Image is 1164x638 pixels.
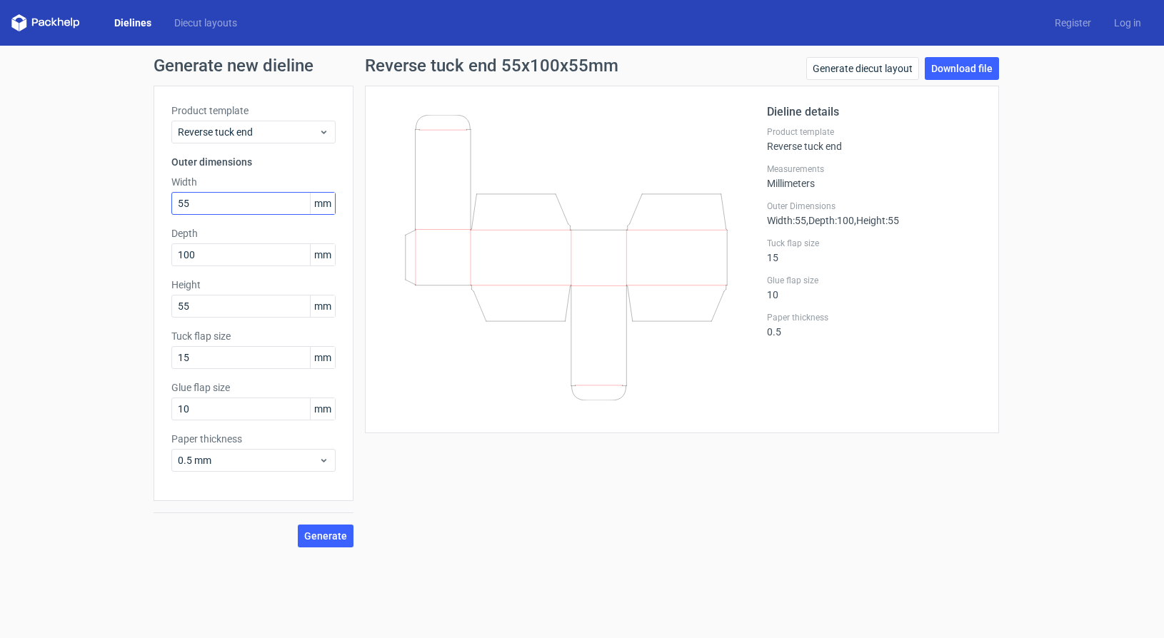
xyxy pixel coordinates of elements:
[310,244,335,265] span: mm
[767,163,981,189] div: Millimeters
[925,57,999,80] a: Download file
[767,312,981,323] label: Paper thickness
[1043,16,1103,30] a: Register
[298,525,353,547] button: Generate
[767,103,981,121] h2: Dieline details
[171,432,336,446] label: Paper thickness
[310,295,335,317] span: mm
[767,275,981,300] div: 10
[171,175,336,189] label: Width
[767,312,981,338] div: 0.5
[767,126,981,152] div: Reverse tuck end
[310,398,335,420] span: mm
[1103,16,1153,30] a: Log in
[806,215,854,226] span: , Depth : 100
[854,215,899,226] span: , Height : 55
[178,125,318,139] span: Reverse tuck end
[171,278,336,292] label: Height
[163,16,249,30] a: Diecut layouts
[171,226,336,240] label: Depth
[103,16,163,30] a: Dielines
[171,329,336,343] label: Tuck flap size
[154,57,1010,74] h1: Generate new dieline
[767,275,981,286] label: Glue flap size
[171,380,336,395] label: Glue flap size
[304,531,347,541] span: Generate
[767,126,981,138] label: Product template
[171,155,336,169] h3: Outer dimensions
[310,347,335,368] span: mm
[767,238,981,249] label: Tuck flap size
[171,103,336,118] label: Product template
[767,163,981,175] label: Measurements
[767,238,981,263] div: 15
[767,201,981,212] label: Outer Dimensions
[310,193,335,214] span: mm
[806,57,919,80] a: Generate diecut layout
[365,57,618,74] h1: Reverse tuck end 55x100x55mm
[178,453,318,467] span: 0.5 mm
[767,215,806,226] span: Width : 55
